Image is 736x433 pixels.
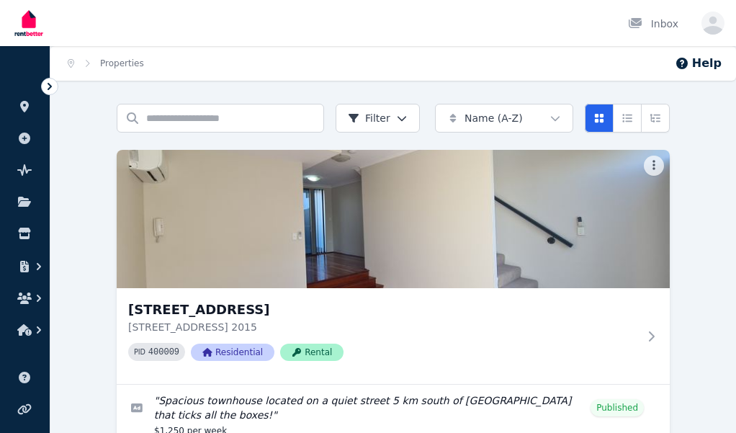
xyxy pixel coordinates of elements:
[641,104,670,133] button: Expanded list view
[128,320,638,334] p: [STREET_ADDRESS] 2015
[628,17,678,31] div: Inbox
[585,104,670,133] div: View options
[465,111,523,125] span: Name (A-Z)
[117,150,670,384] a: 10/161-219 Queen St, Beaconsfield[STREET_ADDRESS][STREET_ADDRESS] 2015PID 400009ResidentialRental
[128,300,638,320] h3: [STREET_ADDRESS]
[613,104,642,133] button: Compact list view
[280,344,344,361] span: Rental
[675,55,722,72] button: Help
[12,5,46,41] img: RentBetter
[336,104,420,133] button: Filter
[50,46,161,81] nav: Breadcrumb
[117,150,670,288] img: 10/161-219 Queen St, Beaconsfield
[644,156,664,176] button: More options
[148,347,179,357] code: 400009
[134,348,145,356] small: PID
[435,104,573,133] button: Name (A-Z)
[100,58,144,68] a: Properties
[585,104,614,133] button: Card view
[191,344,274,361] span: Residential
[348,111,390,125] span: Filter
